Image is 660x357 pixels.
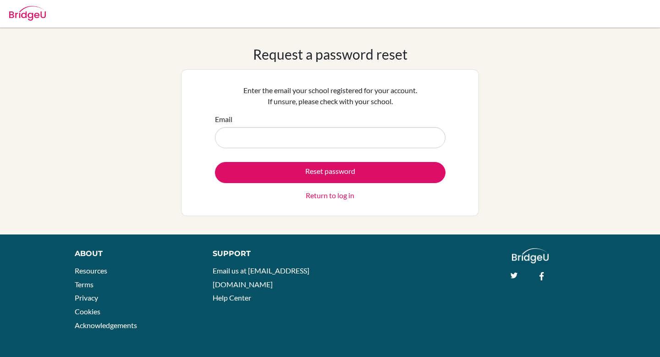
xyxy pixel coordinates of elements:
[215,114,232,125] label: Email
[512,248,549,263] img: logo_white@2x-f4f0deed5e89b7ecb1c2cc34c3e3d731f90f0f143d5ea2071677605dd97b5244.png
[253,46,407,62] h1: Request a password reset
[75,307,100,316] a: Cookies
[215,162,445,183] button: Reset password
[9,6,46,21] img: Bridge-U
[75,266,107,275] a: Resources
[75,280,93,289] a: Terms
[306,190,354,201] a: Return to log in
[215,85,445,107] p: Enter the email your school registered for your account. If unsure, please check with your school.
[213,293,251,302] a: Help Center
[75,321,137,329] a: Acknowledgements
[75,248,192,259] div: About
[213,248,321,259] div: Support
[75,293,98,302] a: Privacy
[213,266,309,289] a: Email us at [EMAIL_ADDRESS][DOMAIN_NAME]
